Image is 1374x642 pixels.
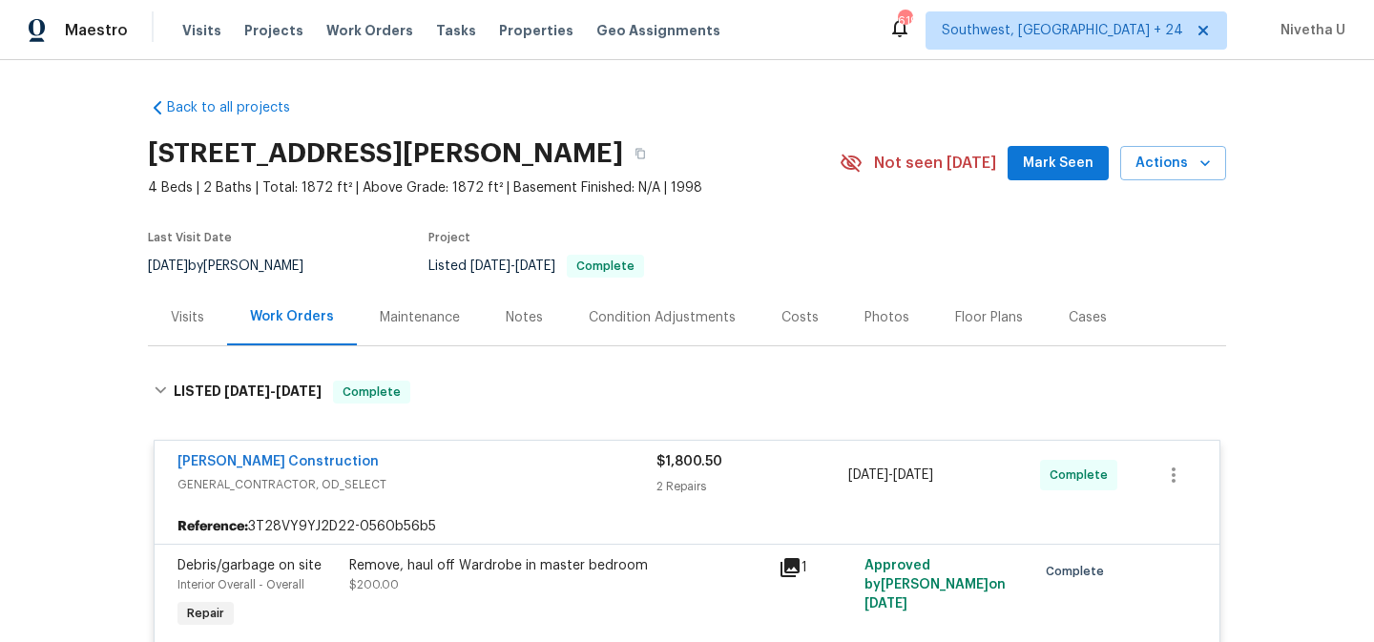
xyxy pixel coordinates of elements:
[781,308,819,327] div: Costs
[506,308,543,327] div: Notes
[177,475,656,494] span: GENERAL_CONTRACTOR, OD_SELECT
[335,383,408,402] span: Complete
[349,579,399,590] span: $200.00
[1120,146,1226,181] button: Actions
[244,21,303,40] span: Projects
[155,509,1219,544] div: 3T28VY9YJ2D22-0560b56b5
[864,597,907,611] span: [DATE]
[779,556,853,579] div: 1
[942,21,1183,40] span: Southwest, [GEOGRAPHIC_DATA] + 24
[224,384,270,398] span: [DATE]
[177,455,379,468] a: [PERSON_NAME] Construction
[179,604,232,623] span: Repair
[499,21,573,40] span: Properties
[276,384,322,398] span: [DATE]
[569,260,642,272] span: Complete
[656,477,848,496] div: 2 Repairs
[864,559,1006,611] span: Approved by [PERSON_NAME] on
[224,384,322,398] span: -
[326,21,413,40] span: Work Orders
[148,178,840,197] span: 4 Beds | 2 Baths | Total: 1872 ft² | Above Grade: 1872 ft² | Basement Finished: N/A | 1998
[1273,21,1345,40] span: Nivetha U
[864,308,909,327] div: Photos
[250,307,334,326] div: Work Orders
[470,259,555,273] span: -
[470,259,510,273] span: [DATE]
[428,232,470,243] span: Project
[898,11,911,31] div: 619
[148,362,1226,423] div: LISTED [DATE]-[DATE]Complete
[177,559,322,572] span: Debris/garbage on site
[148,98,331,117] a: Back to all projects
[65,21,128,40] span: Maestro
[1008,146,1109,181] button: Mark Seen
[1046,562,1112,581] span: Complete
[148,255,326,278] div: by [PERSON_NAME]
[436,24,476,37] span: Tasks
[515,259,555,273] span: [DATE]
[893,468,933,482] span: [DATE]
[1135,152,1211,176] span: Actions
[148,232,232,243] span: Last Visit Date
[182,21,221,40] span: Visits
[596,21,720,40] span: Geo Assignments
[848,468,888,482] span: [DATE]
[874,154,996,173] span: Not seen [DATE]
[623,136,657,171] button: Copy Address
[848,466,933,485] span: -
[656,455,722,468] span: $1,800.50
[380,308,460,327] div: Maintenance
[349,556,767,575] div: Remove, haul off Wardrobe in master bedroom
[1069,308,1107,327] div: Cases
[148,259,188,273] span: [DATE]
[148,144,623,163] h2: [STREET_ADDRESS][PERSON_NAME]
[174,381,322,404] h6: LISTED
[171,308,204,327] div: Visits
[428,259,644,273] span: Listed
[1023,152,1093,176] span: Mark Seen
[177,517,248,536] b: Reference:
[177,579,304,590] span: Interior Overall - Overall
[589,308,736,327] div: Condition Adjustments
[955,308,1023,327] div: Floor Plans
[1050,466,1115,485] span: Complete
